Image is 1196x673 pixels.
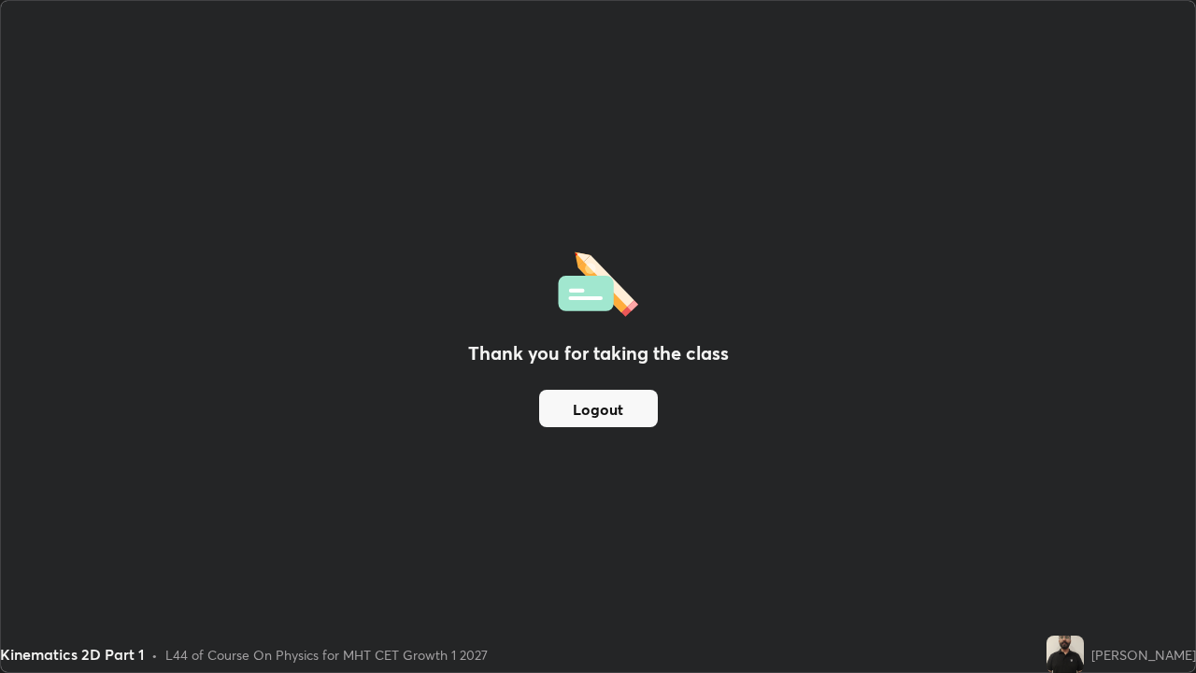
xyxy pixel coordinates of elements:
div: • [151,645,158,665]
img: c21a7924776a486d90e20529bf12d3cf.jpg [1046,636,1084,673]
div: L44 of Course On Physics for MHT CET Growth 1 2027 [165,645,488,665]
div: [PERSON_NAME] [1091,645,1196,665]
img: offlineFeedback.1438e8b3.svg [558,246,638,317]
h2: Thank you for taking the class [468,339,729,367]
button: Logout [539,390,658,427]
